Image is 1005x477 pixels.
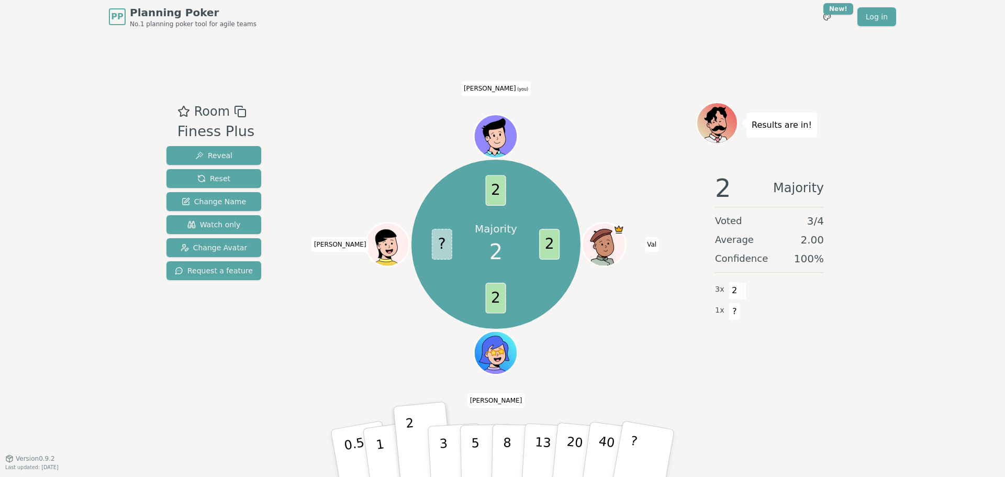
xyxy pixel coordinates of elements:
[486,283,506,313] span: 2
[181,242,248,253] span: Change Avatar
[715,284,724,295] span: 3 x
[613,224,624,235] span: Val is the host
[807,214,824,228] span: 3 / 4
[194,102,230,121] span: Room
[475,221,517,236] p: Majority
[516,87,529,92] span: (you)
[818,7,836,26] button: New!
[715,251,768,266] span: Confidence
[177,102,190,121] button: Add as favourite
[773,175,824,201] span: Majority
[130,5,256,20] span: Planning Poker
[729,282,741,299] span: 2
[197,173,230,184] span: Reset
[475,116,516,157] button: Click to change your avatar
[794,251,824,266] span: 100 %
[729,303,741,320] span: ?
[166,238,261,257] button: Change Avatar
[130,20,256,28] span: No.1 planning poker tool for agile teams
[752,118,812,132] p: Results are in!
[432,229,452,260] span: ?
[823,3,853,15] div: New!
[644,237,659,252] span: Click to change your name
[486,175,506,206] span: 2
[5,454,55,463] button: Version0.9.2
[715,214,742,228] span: Voted
[405,416,419,473] p: 2
[461,81,531,96] span: Click to change your name
[5,464,59,470] span: Last updated: [DATE]
[715,232,754,247] span: Average
[187,219,241,230] span: Watch only
[16,454,55,463] span: Version 0.9.2
[109,5,256,28] a: PPPlanning PokerNo.1 planning poker tool for agile teams
[800,232,824,247] span: 2.00
[311,237,369,252] span: Click to change your name
[195,150,232,161] span: Reveal
[166,192,261,211] button: Change Name
[166,261,261,280] button: Request a feature
[177,121,255,142] div: Finess Plus
[182,196,246,207] span: Change Name
[166,215,261,234] button: Watch only
[715,305,724,316] span: 1 x
[166,146,261,165] button: Reveal
[715,175,731,201] span: 2
[175,265,253,276] span: Request a feature
[111,10,123,23] span: PP
[489,236,502,268] span: 2
[467,393,525,407] span: Click to change your name
[540,229,560,260] span: 2
[166,169,261,188] button: Reset
[857,7,896,26] a: Log in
